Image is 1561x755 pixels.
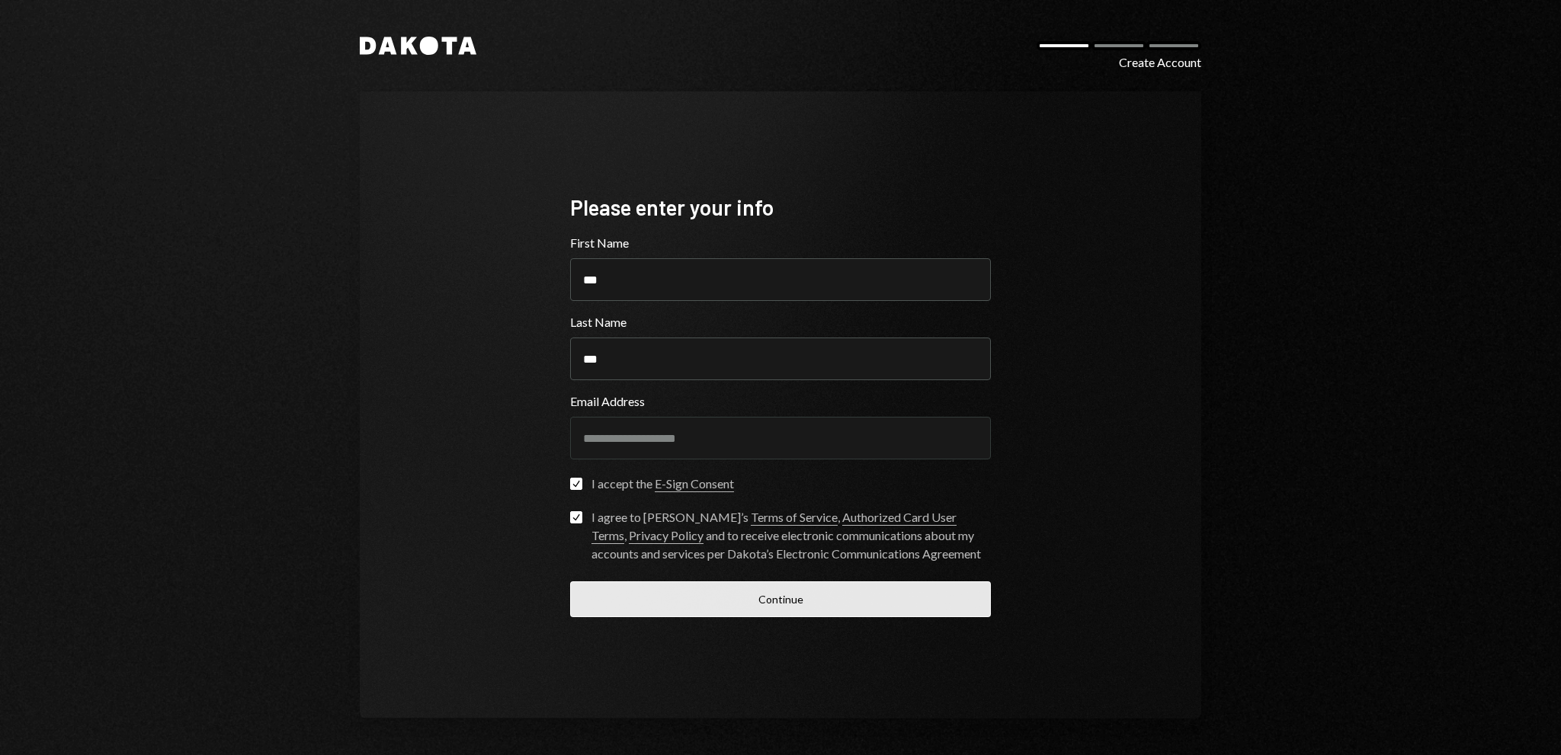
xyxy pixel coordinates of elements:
[655,476,734,492] a: E-Sign Consent
[570,193,991,222] div: Please enter your info
[591,510,957,544] a: Authorized Card User Terms
[570,511,582,523] button: I agree to [PERSON_NAME]’s Terms of Service, Authorized Card User Terms, Privacy Policy and to re...
[570,581,991,617] button: Continue
[570,234,991,252] label: First Name
[591,508,991,563] div: I agree to [PERSON_NAME]’s , , and to receive electronic communications about my accounts and ser...
[629,528,704,544] a: Privacy Policy
[570,392,991,411] label: Email Address
[570,478,582,490] button: I accept the E-Sign Consent
[1119,53,1201,72] div: Create Account
[591,475,734,493] div: I accept the
[751,510,838,526] a: Terms of Service
[570,313,991,331] label: Last Name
